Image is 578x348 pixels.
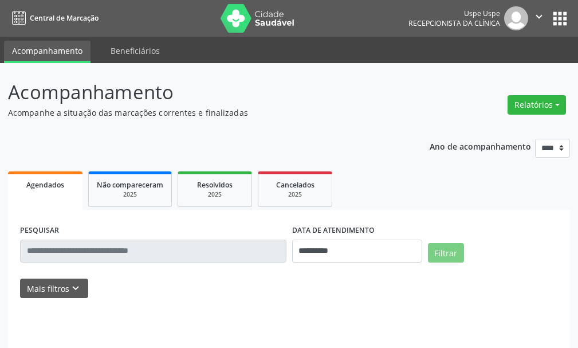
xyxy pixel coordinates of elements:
[408,9,500,18] div: Uspe Uspe
[550,9,570,29] button: apps
[266,190,324,199] div: 2025
[197,180,233,190] span: Resolvidos
[528,6,550,30] button: 
[8,78,402,107] p: Acompanhamento
[504,6,528,30] img: img
[97,190,163,199] div: 2025
[430,139,531,153] p: Ano de acompanhamento
[276,180,314,190] span: Cancelados
[30,13,99,23] span: Central de Marcação
[533,10,545,23] i: 
[69,282,82,295] i: keyboard_arrow_down
[508,95,566,115] button: Relatórios
[186,190,243,199] div: 2025
[4,41,91,63] a: Acompanhamento
[408,18,500,28] span: Recepcionista da clínica
[8,9,99,28] a: Central de Marcação
[26,180,64,190] span: Agendados
[103,41,168,61] a: Beneficiários
[97,180,163,190] span: Não compareceram
[20,222,59,240] label: PESQUISAR
[428,243,464,263] button: Filtrar
[20,279,88,299] button: Mais filtroskeyboard_arrow_down
[8,107,402,119] p: Acompanhe a situação das marcações correntes e finalizadas
[292,222,375,240] label: DATA DE ATENDIMENTO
